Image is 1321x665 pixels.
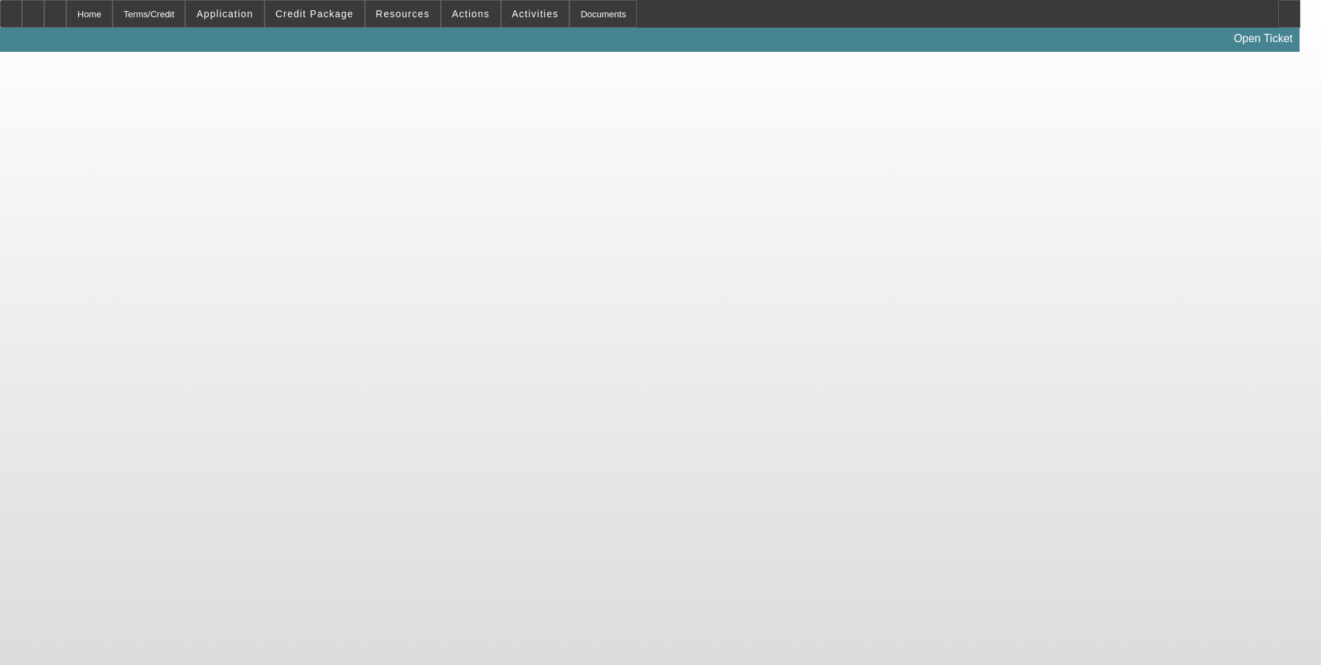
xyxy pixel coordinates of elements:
button: Credit Package [265,1,364,27]
span: Credit Package [276,8,354,19]
span: Application [196,8,253,19]
span: Resources [376,8,430,19]
span: Activities [512,8,559,19]
button: Resources [365,1,440,27]
button: Actions [441,1,500,27]
button: Activities [502,1,569,27]
button: Application [186,1,263,27]
span: Actions [452,8,490,19]
a: Open Ticket [1228,27,1298,50]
